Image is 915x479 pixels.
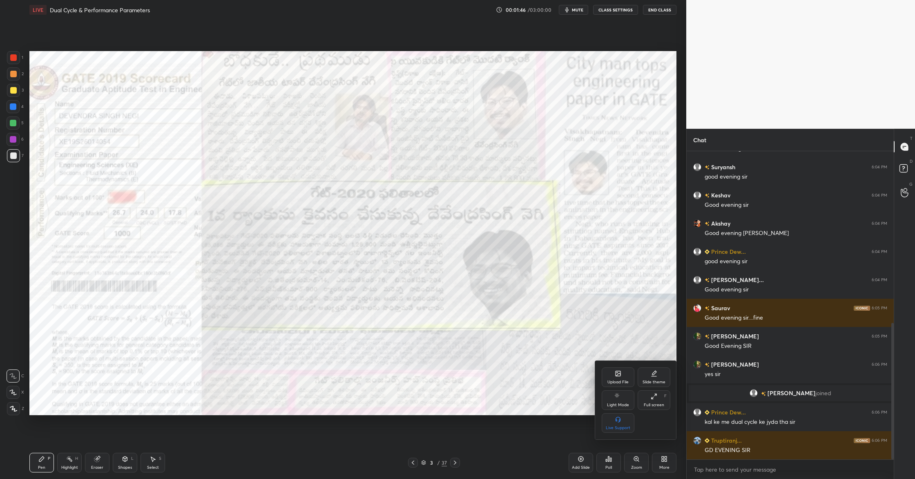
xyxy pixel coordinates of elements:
div: Full screen [644,403,664,407]
div: Slide theme [643,380,665,384]
div: Upload File [607,380,629,384]
div: F [664,394,667,398]
div: Live Support [606,426,630,430]
div: Light Mode [607,403,629,407]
